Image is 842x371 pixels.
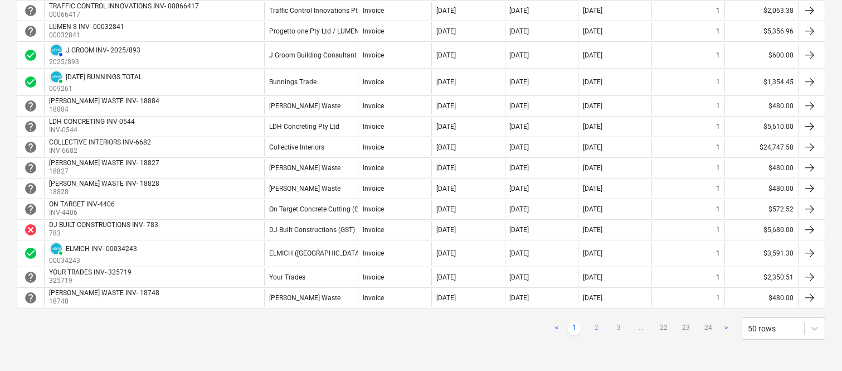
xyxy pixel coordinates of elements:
div: ON TARGET INV-4406 [49,200,115,208]
a: Page 24 [702,322,715,335]
div: [DATE] [436,273,456,281]
div: [DATE] [583,273,602,281]
div: Invoice is waiting for an approval [24,182,37,195]
div: 1 [716,273,720,281]
div: Invoice is waiting for an approval [24,161,37,175]
div: [DATE] [510,51,529,59]
div: Invoice [363,164,384,172]
div: [PERSON_NAME] WASTE INV- 18828 [49,180,159,187]
span: cancel [24,223,37,237]
div: Invoice [363,205,384,213]
span: check_circle [24,75,37,89]
div: [DATE] [583,226,602,234]
div: [DATE] [436,294,456,302]
div: Invoice [363,102,384,110]
p: 18828 [49,187,162,197]
div: [DATE] [436,164,456,172]
div: [DATE] [510,249,529,257]
div: [DATE] [583,7,602,15]
div: Invoice was approved [24,75,37,89]
div: [DATE] [510,273,529,281]
div: Traffic Control Innovations Pty Ltd [269,7,372,15]
div: Invoice is waiting for an approval [24,120,37,133]
div: 1 [716,164,720,172]
div: DJ BUILT CONSTRUCTIONS INV- 783 [49,221,158,229]
div: [DATE] [436,205,456,213]
div: [DATE] [510,102,529,110]
div: Invoice [363,249,384,257]
div: Invoice has been synced with Xero and its status is currently PAID [49,70,64,84]
div: YOUR TRADES INV- 325719 [49,268,132,276]
div: [DATE] [436,143,456,151]
iframe: Chat Widget [786,317,842,371]
div: [DATE] [510,205,529,213]
p: INV-6682 [49,146,153,156]
div: 1 [716,7,720,15]
div: $600.00 [724,43,798,67]
div: 1 [716,78,720,86]
div: [PERSON_NAME] Waste [269,294,340,302]
div: ELMICH ([GEOGRAPHIC_DATA]) PTY LIMITED [269,249,403,257]
div: $5,356.96 [724,22,798,40]
span: help [24,99,37,113]
a: ... [635,322,648,335]
div: 1 [716,205,720,213]
div: [DATE] [436,249,456,257]
div: Invoice is waiting for an approval [24,291,37,305]
div: [PERSON_NAME] Waste [269,164,340,172]
p: 009261 [49,84,142,94]
div: [DATE] [510,185,529,192]
div: [DATE] [436,78,456,86]
div: Invoice [363,123,384,131]
div: ELMICH INV- 00034243 [66,245,137,253]
div: [DATE] [510,7,529,15]
div: Your Trades [269,273,305,281]
div: [DATE] [510,294,529,302]
a: Page 1 is your current page [568,322,581,335]
div: $1,354.45 [724,70,798,94]
div: TRAFFIC CONTROL INNOVATIONS INV- 00066417 [49,2,199,10]
div: Invoice [363,51,384,59]
div: Invoice was approved [24,247,37,260]
div: Invoice [363,273,384,281]
p: 00034243 [49,256,137,266]
p: 18748 [49,297,162,306]
span: help [24,141,37,154]
div: [DATE] [510,164,529,172]
div: DJ Built Constructions (GST) [269,226,355,234]
p: 18827 [49,167,162,176]
div: Invoice is waiting for an approval [24,25,37,38]
div: LDH CONCRETING INV-0544 [49,118,135,126]
div: [DATE] [510,143,529,151]
div: 1 [716,249,720,257]
p: 2025/893 [49,57,140,67]
p: 00032841 [49,31,126,40]
div: [PERSON_NAME] Waste [269,102,340,110]
div: [DATE] [583,164,602,172]
div: [DATE] [510,78,529,86]
div: 1 [716,102,720,110]
div: Invoice is waiting for an approval [24,99,37,113]
div: 1 [716,143,720,151]
div: $24,747.58 [724,138,798,156]
div: [DATE] [583,205,602,213]
div: Invoice [363,78,384,86]
div: Invoice is waiting for an approval [24,141,37,154]
p: 783 [49,229,160,238]
span: help [24,182,37,195]
div: Progetto one Pty Ltd / LUMEN 8 ARCHITECTURAL LIGHTING External site [269,27,488,35]
div: [DATE] [510,226,529,234]
div: Collective Interiors [269,143,324,151]
div: [DATE] [583,123,602,131]
div: [DATE] BUNNINGS TOTAL [66,73,142,81]
div: [DATE] [436,27,456,35]
div: $2,063.38 [724,2,798,20]
span: help [24,291,37,305]
div: [DATE] [583,185,602,192]
span: help [24,161,37,175]
div: $480.00 [724,289,798,307]
div: [DATE] [583,27,602,35]
div: Invoice has been synced with Xero and its status is currently AUTHORISED [49,43,64,57]
img: xero.svg [51,45,62,56]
